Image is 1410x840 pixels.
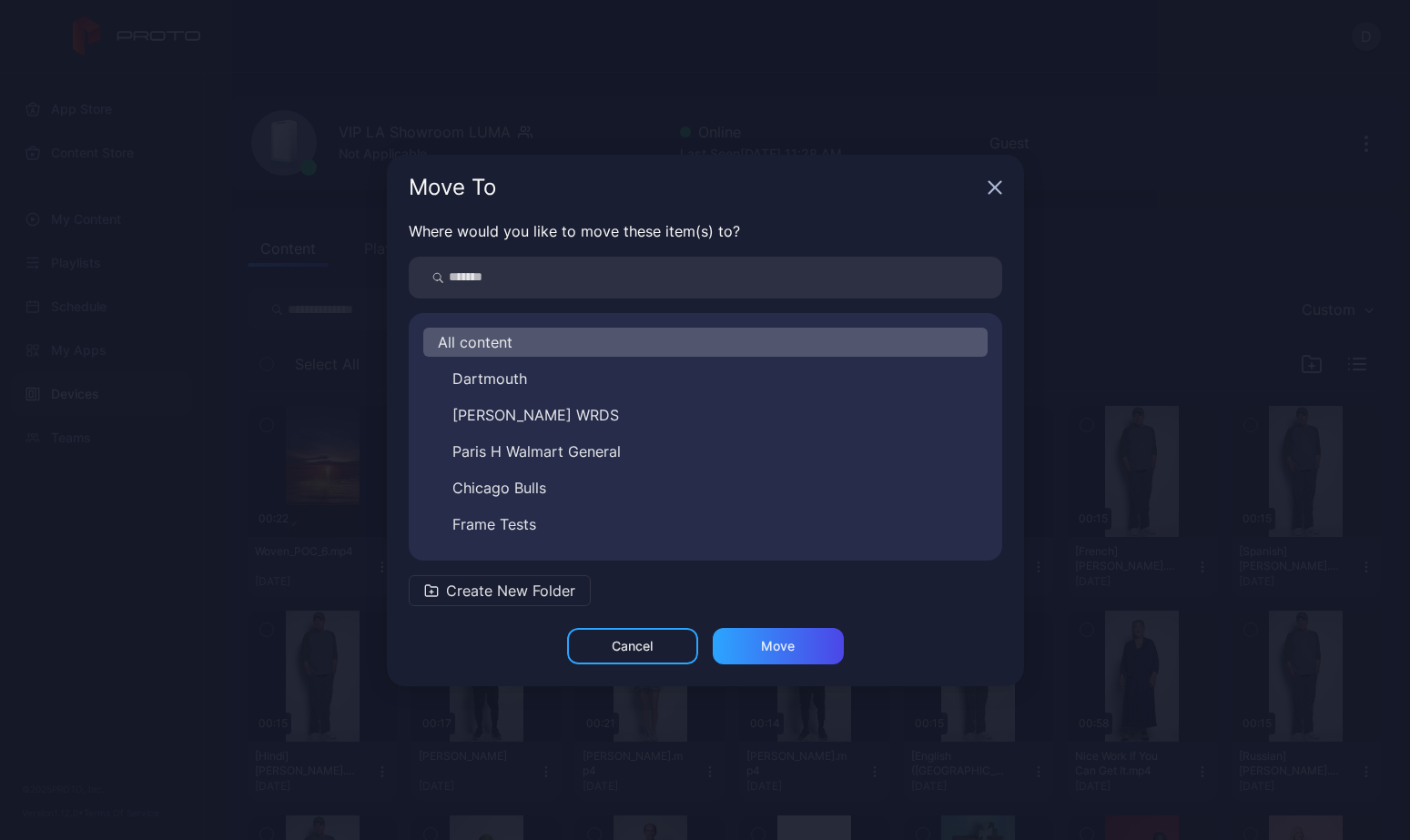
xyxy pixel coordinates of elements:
button: Create New Folder [409,575,591,606]
div: Move To [409,177,980,198]
span: Paris H Walmart General [452,440,621,462]
button: [PERSON_NAME] WRDS [423,400,988,430]
div: Move [761,639,795,653]
button: Dartmouth [423,364,988,393]
button: Cancel [567,628,698,664]
button: Chicago Bulls [423,473,988,502]
span: Chicago Bulls [452,477,546,499]
button: Move [713,628,844,664]
button: Paris H Walmart General [423,437,988,466]
span: All content [438,331,512,353]
span: Dartmouth [452,368,527,390]
span: Frame Tests [452,513,536,535]
span: [PERSON_NAME] WRDS [452,404,619,426]
div: Cancel [612,639,653,653]
p: Where would you like to move these item(s) to? [409,220,1002,242]
button: Frame Tests [423,510,988,539]
span: Create New Folder [446,580,575,602]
